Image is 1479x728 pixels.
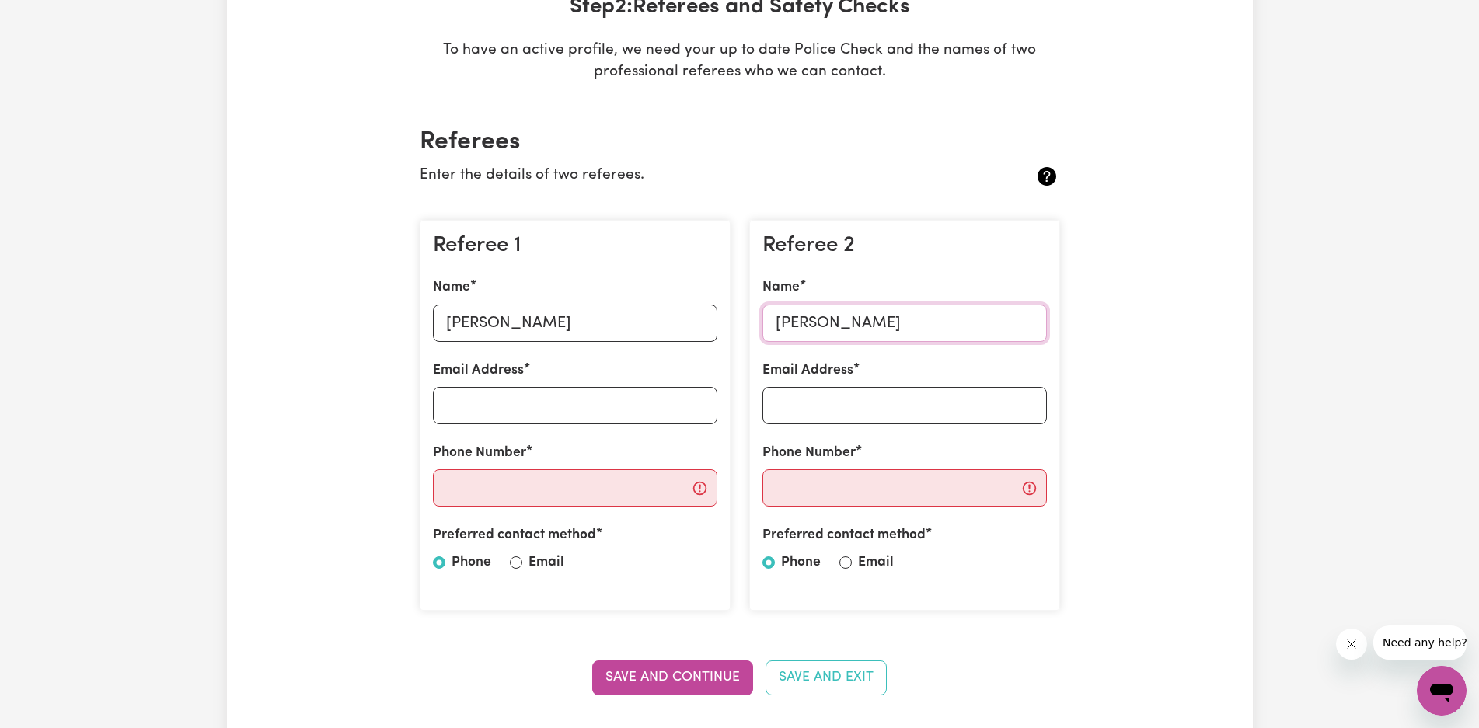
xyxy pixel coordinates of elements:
[781,552,821,573] label: Phone
[1336,629,1367,660] iframe: Close message
[762,233,1047,260] h3: Referee 2
[9,11,94,23] span: Need any help?
[433,361,524,381] label: Email Address
[420,127,1060,157] h2: Referees
[1417,666,1467,716] iframe: Button to launch messaging window
[762,443,856,463] label: Phone Number
[528,552,564,573] label: Email
[762,361,853,381] label: Email Address
[420,165,954,187] p: Enter the details of two referees.
[433,443,526,463] label: Phone Number
[592,660,753,695] button: Save and Continue
[407,40,1073,85] p: To have an active profile, we need your up to date Police Check and the names of two professional...
[433,525,596,545] label: Preferred contact method
[452,552,491,573] label: Phone
[858,552,894,573] label: Email
[1373,625,1467,660] iframe: Message from company
[433,233,717,260] h3: Referee 1
[766,660,887,695] button: Save and Exit
[762,525,926,545] label: Preferred contact method
[762,277,800,298] label: Name
[433,277,470,298] label: Name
